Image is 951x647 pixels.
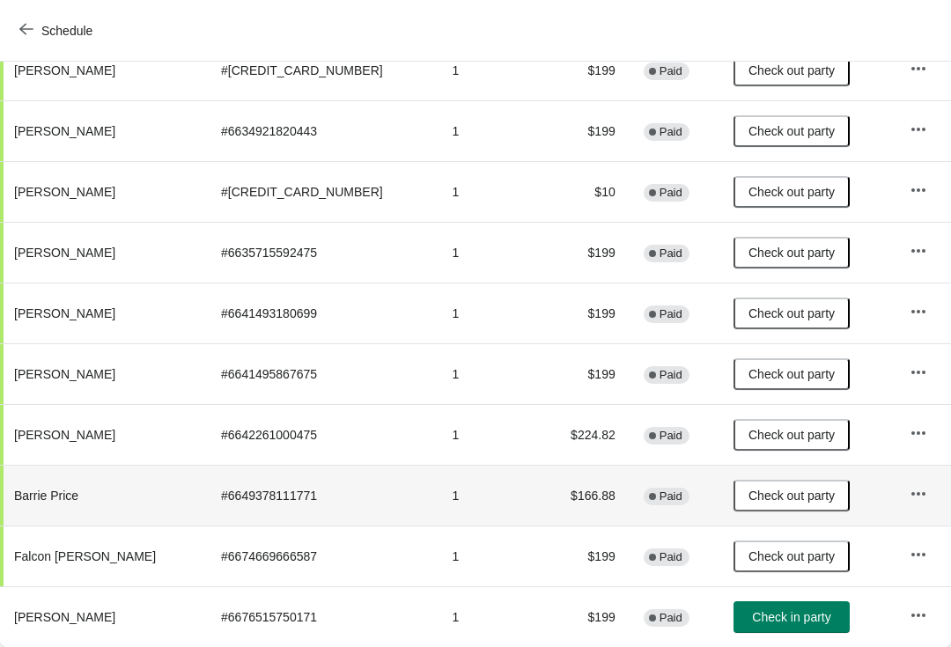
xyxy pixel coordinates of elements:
[14,185,115,199] span: [PERSON_NAME]
[541,586,630,647] td: $199
[660,550,682,564] span: Paid
[14,246,115,260] span: [PERSON_NAME]
[207,283,438,343] td: # 6641493180699
[734,176,850,208] button: Check out party
[541,283,630,343] td: $199
[541,161,630,222] td: $10
[14,306,115,320] span: [PERSON_NAME]
[439,40,542,100] td: 1
[207,161,438,222] td: # [CREDIT_CARD_NUMBER]
[207,343,438,404] td: # 6641495867675
[541,222,630,283] td: $199
[541,343,630,404] td: $199
[734,540,850,572] button: Check out party
[660,186,682,200] span: Paid
[14,610,115,624] span: [PERSON_NAME]
[734,480,850,511] button: Check out party
[14,428,115,442] span: [PERSON_NAME]
[541,40,630,100] td: $199
[207,586,438,647] td: # 6676515750171
[660,611,682,625] span: Paid
[14,63,115,77] span: [PERSON_NAME]
[14,367,115,381] span: [PERSON_NAME]
[660,64,682,78] span: Paid
[734,237,850,268] button: Check out party
[439,343,542,404] td: 1
[41,24,92,38] span: Schedule
[439,404,542,465] td: 1
[660,368,682,382] span: Paid
[14,124,115,138] span: [PERSON_NAME]
[439,100,542,161] td: 1
[660,429,682,443] span: Paid
[541,100,630,161] td: $199
[439,465,542,526] td: 1
[748,367,835,381] span: Check out party
[14,489,78,503] span: Barrie Price
[541,404,630,465] td: $224.82
[439,161,542,222] td: 1
[734,115,850,147] button: Check out party
[748,63,835,77] span: Check out party
[752,610,830,624] span: Check in party
[439,283,542,343] td: 1
[748,306,835,320] span: Check out party
[541,465,630,526] td: $166.88
[734,55,850,86] button: Check out party
[748,124,835,138] span: Check out party
[207,100,438,161] td: # 6634921820443
[660,125,682,139] span: Paid
[748,185,835,199] span: Check out party
[14,549,156,563] span: Falcon [PERSON_NAME]
[660,246,682,261] span: Paid
[541,526,630,586] td: $199
[207,40,438,100] td: # [CREDIT_CARD_NUMBER]
[207,465,438,526] td: # 6649378111771
[660,489,682,504] span: Paid
[207,526,438,586] td: # 6674669666587
[748,246,835,260] span: Check out party
[748,549,835,563] span: Check out party
[660,307,682,321] span: Paid
[748,489,835,503] span: Check out party
[734,298,850,329] button: Check out party
[734,419,850,451] button: Check out party
[748,428,835,442] span: Check out party
[439,222,542,283] td: 1
[207,404,438,465] td: # 6642261000475
[9,15,107,47] button: Schedule
[734,601,850,633] button: Check in party
[439,586,542,647] td: 1
[734,358,850,390] button: Check out party
[439,526,542,586] td: 1
[207,222,438,283] td: # 6635715592475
